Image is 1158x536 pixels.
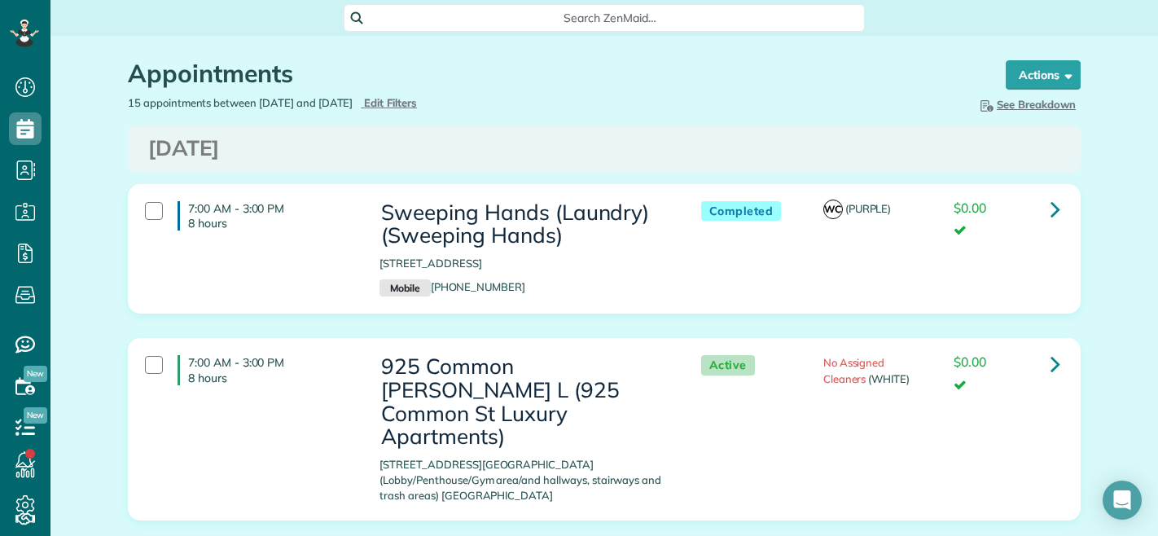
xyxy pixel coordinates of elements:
button: See Breakdown [972,95,1081,113]
span: No Assigned Cleaners [823,356,885,384]
h1: Appointments [128,60,975,87]
span: $0.00 [954,200,986,216]
div: Open Intercom Messenger [1103,481,1142,520]
span: WC [823,200,843,219]
small: Mobile [379,279,430,297]
span: Completed [701,201,782,222]
span: Edit Filters [364,96,417,109]
h4: 7:00 AM - 3:00 PM [178,355,355,384]
h3: [DATE] [148,137,1060,160]
a: Edit Filters [361,96,417,109]
p: [STREET_ADDRESS][GEOGRAPHIC_DATA] (Lobby/Penthouse/Gym area/and hallways, stairways and trash are... [379,457,668,503]
button: Actions [1006,60,1081,90]
h4: 7:00 AM - 3:00 PM [178,201,355,231]
span: Active [701,355,755,376]
p: 8 hours [188,371,355,385]
span: (WHITE) [868,372,910,385]
span: See Breakdown [977,98,1076,111]
p: [STREET_ADDRESS] [379,256,668,271]
h3: 925 Common [PERSON_NAME] L (925 Common St Luxury Apartments) [379,355,668,448]
a: Mobile[PHONE_NUMBER] [379,280,525,293]
span: New [24,407,47,424]
span: $0.00 [954,354,986,370]
p: 8 hours [188,216,355,231]
div: 15 appointments between [DATE] and [DATE] [116,95,604,111]
span: New [24,366,47,382]
h3: Sweeping Hands (Laundry) (Sweeping Hands) [379,201,668,248]
span: (PURPLE) [845,202,892,215]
